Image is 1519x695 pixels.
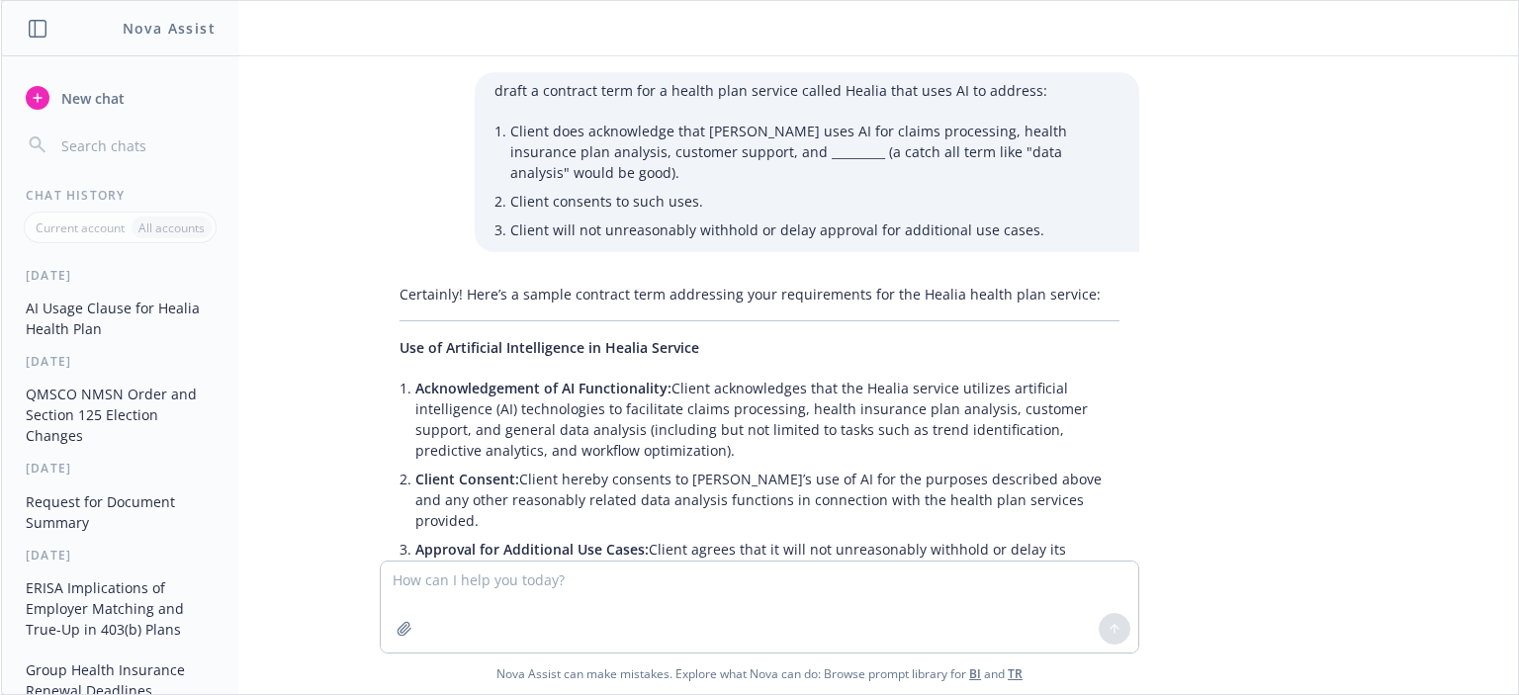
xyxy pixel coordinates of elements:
h1: Nova Assist [123,18,216,39]
p: All accounts [138,219,205,236]
div: [DATE] [2,460,238,477]
span: Acknowledgement of AI Functionality: [415,379,671,397]
button: New chat [18,80,223,116]
p: Client hereby consents to [PERSON_NAME]’s use of AI for the purposes described above and any othe... [415,469,1119,531]
button: ERISA Implications of Employer Matching and True-Up in 403(b) Plans [18,571,223,646]
div: [DATE] [2,267,238,284]
p: draft a contract term for a health plan service called Healia that uses AI to address: [494,80,1119,101]
div: [DATE] [2,547,238,564]
li: Client consents to such uses. [510,187,1119,216]
p: Current account [36,219,125,236]
button: AI Usage Clause for Healia Health Plan [18,292,223,345]
input: Search chats [57,131,215,159]
li: Client will not unreasonably withhold or delay approval for additional use cases. [510,216,1119,244]
div: [DATE] [2,353,238,370]
p: Client acknowledges that the Healia service utilizes artificial intelligence (AI) technologies to... [415,378,1119,461]
span: Use of Artificial Intelligence in Healia Service [400,338,699,357]
button: QMSCO NMSN Order and Section 125 Election Changes [18,378,223,452]
a: TR [1008,665,1023,682]
span: Approval for Additional Use Cases: [415,540,649,559]
span: Nova Assist can make mistakes. Explore what Nova can do: Browse prompt library for and [9,653,1510,694]
a: BI [969,665,981,682]
li: Client does acknowledge that [PERSON_NAME] uses AI for claims processing, health insurance plan a... [510,117,1119,187]
p: Client agrees that it will not unreasonably withhold or delay its approval of additional, propose... [415,539,1119,622]
span: New chat [57,88,125,109]
div: Chat History [2,187,238,204]
span: Client Consent: [415,470,519,488]
button: Request for Document Summary [18,485,223,539]
p: Certainly! Here’s a sample contract term addressing your requirements for the Healia health plan ... [400,284,1119,304]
